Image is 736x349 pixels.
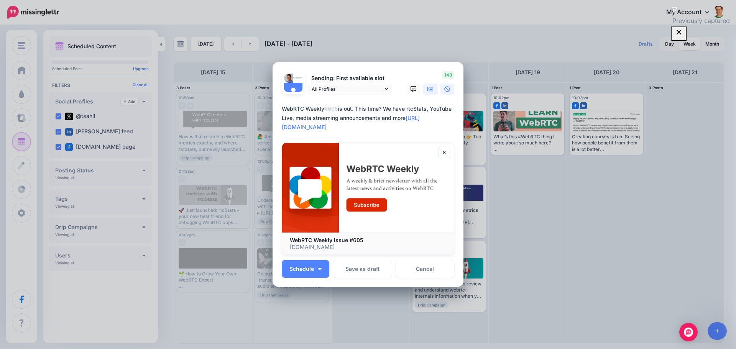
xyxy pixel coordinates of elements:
[396,260,454,278] a: Cancel
[308,74,392,83] p: Sending: First available slot
[282,260,329,278] button: Schedule
[282,104,458,132] div: WebRTC Weekly is out. This time? We have rtcStats, YouTube Live, media streaming announcements an...
[289,266,314,272] span: Schedule
[290,237,363,243] b: WebRTC Weekly Issue #605
[679,323,698,341] div: Open Intercom Messenger
[308,84,392,95] a: All Profiles
[333,260,392,278] button: Save as draft
[312,85,383,93] span: All Profiles
[293,74,302,83] img: 14446026_998167033644330_331161593929244144_n-bsa28576.png
[284,83,302,101] img: user_default_image.png
[290,244,446,251] p: [DOMAIN_NAME]
[284,74,293,83] img: portrait-512x512-19370.jpg
[442,71,454,79] span: 148
[318,268,322,270] img: arrow-down-white.png
[282,143,454,233] img: WebRTC Weekly Issue #605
